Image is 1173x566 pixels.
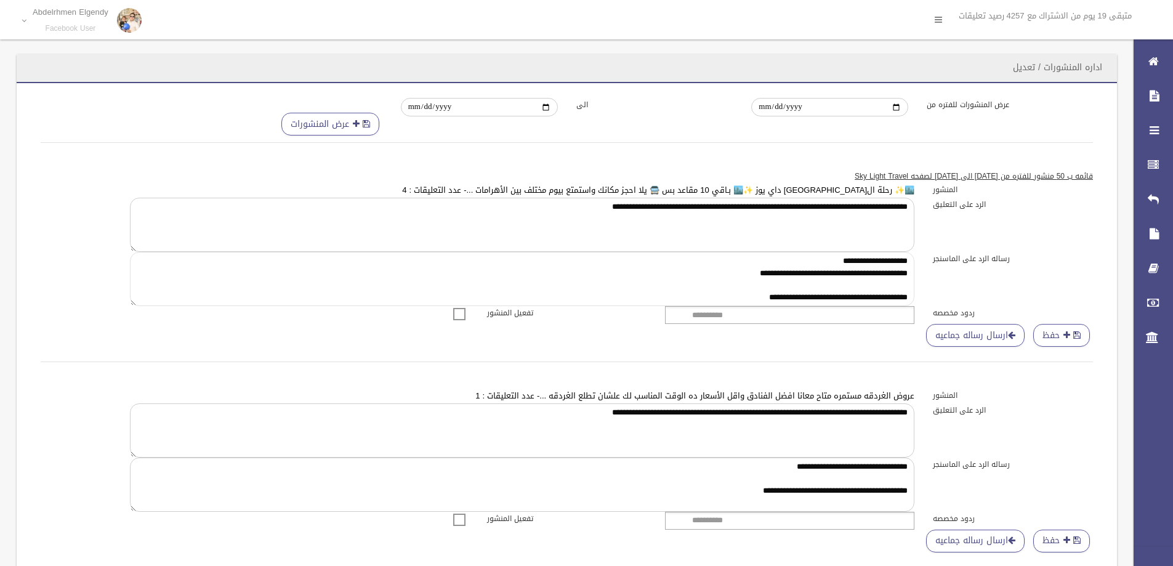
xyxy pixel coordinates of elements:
[924,512,1102,525] label: ردود مخصصه
[917,98,1093,111] label: عرض المنشورات للفتره من
[478,306,656,320] label: تفعيل المنشور
[475,388,914,403] a: عروض الغردقه مستمره متاح معانا افضل الفنادق واقل الأسعار ده الوقت المناسب لك علشان تطلع الغردقه ....
[924,458,1102,471] label: رساله الرد على الماسنجر
[281,113,379,135] button: عرض المنشورات
[402,182,914,198] a: 🏙️✨ رحلة ال[GEOGRAPHIC_DATA] داي يوز ✨🏙️ بـاقي 10 مقاعد بس 🚍 يلا احجز مكانك واستمتع بيوم مختلف بي...
[926,530,1025,552] a: ارسال رساله جماعيه
[924,403,1102,417] label: الرد على التعليق
[924,389,1102,402] label: المنشور
[924,198,1102,211] label: الرد على التعليق
[998,55,1117,79] header: اداره المنشورات / تعديل
[1033,530,1090,552] button: حفظ
[478,512,656,525] label: تفعيل المنشور
[33,7,108,17] p: Abdelrhmen Elgendy
[1033,324,1090,347] button: حفظ
[33,24,108,33] small: Facebook User
[924,252,1102,265] label: رساله الرد على الماسنجر
[924,306,1102,320] label: ردود مخصصه
[567,98,743,111] label: الى
[926,324,1025,347] a: ارسال رساله جماعيه
[855,169,1093,183] u: قائمه ب 50 منشور للفتره من [DATE] الى [DATE] لصفحه Sky Light Travel
[924,183,1102,196] label: المنشور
